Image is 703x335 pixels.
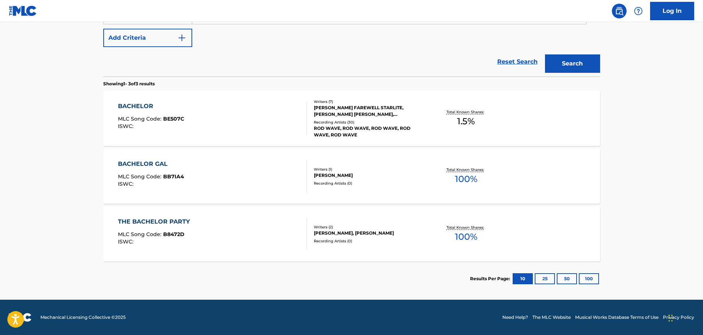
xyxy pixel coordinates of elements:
[455,172,477,186] span: 100 %
[502,314,528,321] a: Need Help?
[9,6,37,16] img: MLC Logo
[615,7,624,15] img: search
[103,206,600,261] a: THE BACHELOR PARTYMLC Song Code:B8472DISWC:Writers (2)[PERSON_NAME], [PERSON_NAME]Recording Artis...
[532,314,571,321] a: The MLC Website
[103,29,192,47] button: Add Criteria
[513,273,533,284] button: 10
[118,102,184,111] div: BACHELOR
[650,2,694,20] a: Log In
[457,115,475,128] span: 1.5 %
[118,231,163,238] span: MLC Song Code :
[118,123,135,129] span: ISWC :
[314,120,425,125] div: Recording Artists ( 30 )
[163,173,184,180] span: BB7IA4
[118,173,163,180] span: MLC Song Code :
[314,172,425,179] div: [PERSON_NAME]
[579,273,599,284] button: 100
[9,313,32,322] img: logo
[545,54,600,73] button: Search
[314,104,425,118] div: [PERSON_NAME] FAREWELL STARLITE, [PERSON_NAME] [PERSON_NAME], [PERSON_NAME], [PERSON_NAME], [PERS...
[446,167,486,172] p: Total Known Shares:
[535,273,555,284] button: 25
[103,91,600,146] a: BACHELORMLC Song Code:BE507CISWC:Writers (7)[PERSON_NAME] FAREWELL STARLITE, [PERSON_NAME] [PERSO...
[118,160,184,168] div: BACHELOR GAL
[163,115,184,122] span: BE507C
[470,275,512,282] p: Results Per Page:
[314,167,425,172] div: Writers ( 1 )
[163,231,184,238] span: B8472D
[103,149,600,204] a: BACHELOR GALMLC Song Code:BB7IA4ISWC:Writers (1)[PERSON_NAME]Recording Artists (0)Total Known Sha...
[314,238,425,244] div: Recording Artists ( 0 )
[446,225,486,230] p: Total Known Shares:
[314,230,425,236] div: [PERSON_NAME], [PERSON_NAME]
[118,181,135,187] span: ISWC :
[666,300,703,335] iframe: Chat Widget
[634,7,643,15] img: help
[314,125,425,138] div: ROD WAVE, ROD WAVE, ROD WAVE, ROD WAVE, ROD WAVE
[314,181,425,186] div: Recording Artists ( 0 )
[631,4,646,18] div: Help
[494,54,541,70] a: Reset Search
[177,33,186,42] img: 9d2ae6d4665cec9f34b9.svg
[575,314,659,321] a: Musical Works Database Terms of Use
[663,314,694,321] a: Privacy Policy
[118,115,163,122] span: MLC Song Code :
[118,238,135,245] span: ISWC :
[314,99,425,104] div: Writers ( 7 )
[40,314,126,321] span: Mechanical Licensing Collective © 2025
[455,230,477,243] span: 100 %
[612,4,627,18] a: Public Search
[118,217,194,226] div: THE BACHELOR PARTY
[103,81,155,87] p: Showing 1 - 3 of 3 results
[314,224,425,230] div: Writers ( 2 )
[557,273,577,284] button: 50
[668,307,673,329] div: Drag
[446,109,486,115] p: Total Known Shares:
